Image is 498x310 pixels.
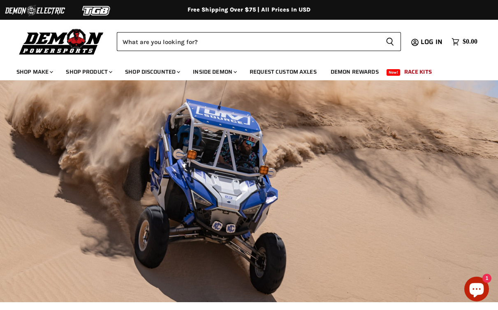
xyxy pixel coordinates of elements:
[119,63,185,80] a: Shop Discounted
[417,38,447,46] a: Log in
[66,3,127,19] img: TGB Logo 2
[387,69,401,76] span: New!
[10,60,475,80] ul: Main menu
[117,32,401,51] form: Product
[187,63,242,80] a: Inside Demon
[398,63,438,80] a: Race Kits
[447,36,482,48] a: $0.00
[421,37,442,47] span: Log in
[462,277,491,303] inbox-online-store-chat: Shopify online store chat
[16,27,107,56] img: Demon Powersports
[4,3,66,19] img: Demon Electric Logo 2
[243,63,323,80] a: Request Custom Axles
[10,63,58,80] a: Shop Make
[117,32,379,51] input: Search
[463,38,477,46] span: $0.00
[379,32,401,51] button: Search
[60,63,117,80] a: Shop Product
[324,63,385,80] a: Demon Rewards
